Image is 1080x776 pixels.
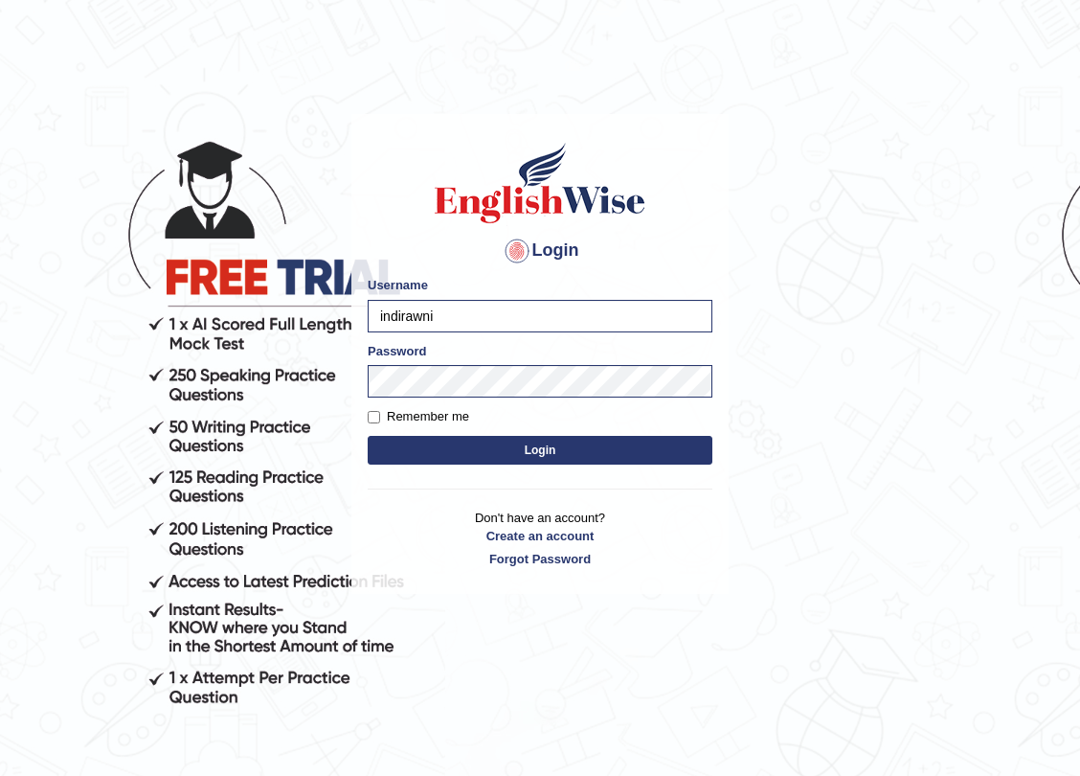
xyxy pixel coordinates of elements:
[368,509,712,568] p: Don't have an account?
[368,411,380,423] input: Remember me
[368,407,469,426] label: Remember me
[431,140,649,226] img: Logo of English Wise sign in for intelligent practice with AI
[368,436,712,465] button: Login
[368,527,712,545] a: Create an account
[368,236,712,266] h4: Login
[368,276,428,294] label: Username
[368,550,712,568] a: Forgot Password
[368,342,426,360] label: Password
